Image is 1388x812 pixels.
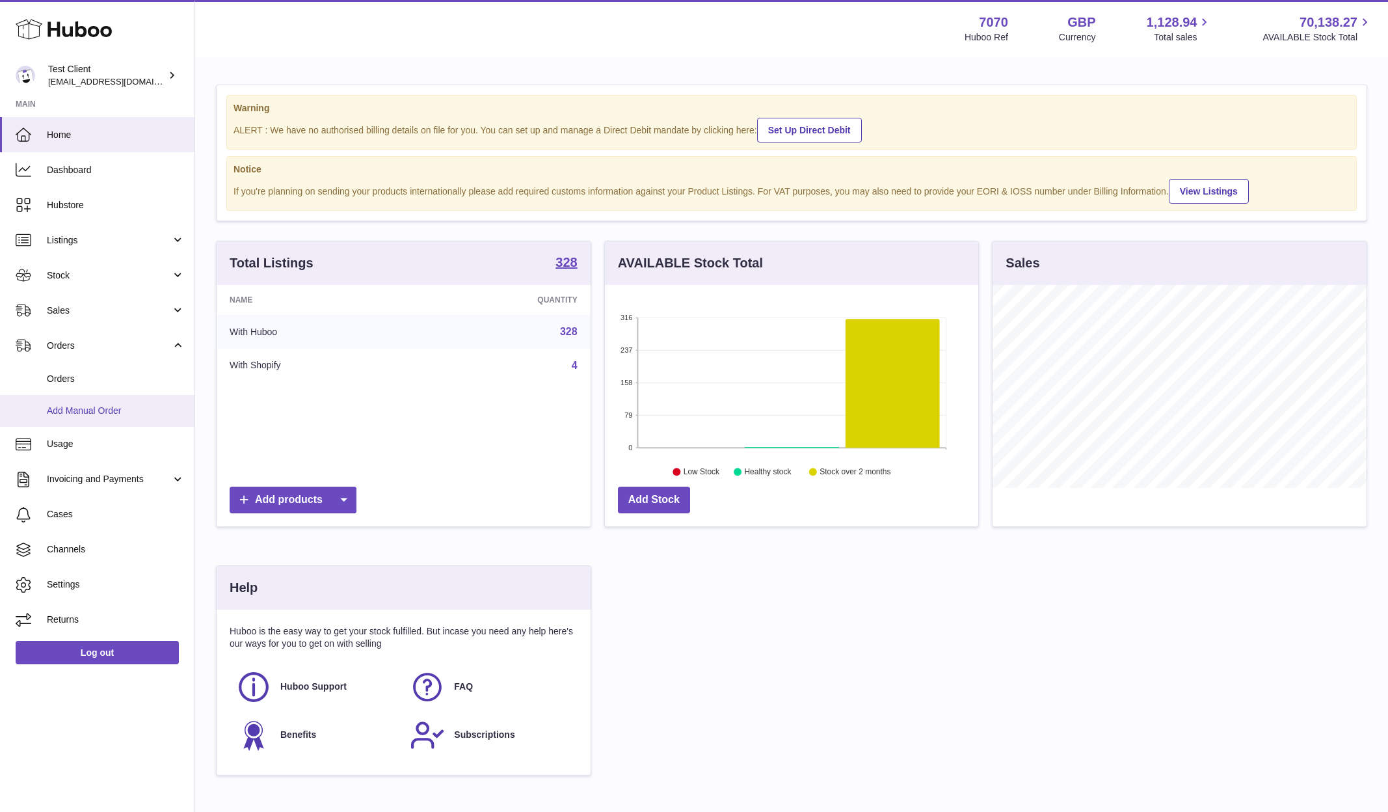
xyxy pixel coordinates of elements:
span: Huboo Support [280,681,347,693]
h3: Sales [1006,254,1039,272]
div: Currency [1059,31,1096,44]
img: QATestClientTwo@hubboo.co.uk [16,66,35,85]
span: Returns [47,614,185,626]
span: Orders [47,340,171,352]
text: Healthy stock [744,468,792,477]
td: With Shopify [217,349,418,383]
text: 158 [621,379,632,386]
text: 316 [621,314,632,321]
a: View Listings [1169,179,1249,204]
span: Listings [47,234,171,247]
text: Stock over 2 months [820,468,890,477]
strong: Warning [234,102,1350,115]
div: If you're planning on sending your products internationally please add required customs informati... [234,177,1350,204]
text: Low Stock [684,468,720,477]
strong: Notice [234,163,1350,176]
text: 79 [624,411,632,419]
td: With Huboo [217,315,418,349]
strong: GBP [1067,14,1095,31]
a: 1,128.94 Total sales [1147,14,1212,44]
text: 237 [621,346,632,354]
span: [EMAIL_ADDRESS][DOMAIN_NAME] [48,76,191,87]
div: ALERT : We have no authorised billing details on file for you. You can set up and manage a Direct... [234,116,1350,142]
div: Test Client [48,63,165,88]
span: Channels [47,543,185,556]
a: Add Stock [618,487,690,513]
a: Set Up Direct Debit [757,118,862,142]
strong: 7070 [979,14,1008,31]
text: 0 [628,444,632,452]
span: Cases [47,508,185,521]
h3: Help [230,579,258,597]
span: FAQ [454,681,473,693]
th: Quantity [418,285,591,315]
span: Benefits [280,729,316,741]
span: Home [47,129,185,141]
span: Subscriptions [454,729,514,741]
a: 328 [560,326,578,337]
a: Add products [230,487,356,513]
a: 4 [572,360,578,371]
a: Subscriptions [410,718,570,753]
div: Huboo Ref [965,31,1008,44]
span: Add Manual Order [47,405,185,417]
span: Settings [47,578,185,591]
span: Hubstore [47,199,185,211]
h3: Total Listings [230,254,314,272]
span: Orders [47,373,185,385]
span: Dashboard [47,164,185,176]
a: Benefits [236,718,397,753]
a: Log out [16,641,179,664]
span: 1,128.94 [1147,14,1197,31]
a: Huboo Support [236,670,397,705]
span: AVAILABLE Stock Total [1262,31,1372,44]
a: 70,138.27 AVAILABLE Stock Total [1262,14,1372,44]
span: Total sales [1154,31,1212,44]
h3: AVAILABLE Stock Total [618,254,763,272]
span: Stock [47,269,171,282]
span: Sales [47,304,171,317]
span: Usage [47,438,185,450]
th: Name [217,285,418,315]
span: Invoicing and Payments [47,473,171,485]
p: Huboo is the easy way to get your stock fulfilled. But incase you need any help here's our ways f... [230,625,578,650]
a: FAQ [410,670,570,705]
strong: 328 [555,256,577,269]
span: 70,138.27 [1300,14,1357,31]
a: 328 [555,256,577,271]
